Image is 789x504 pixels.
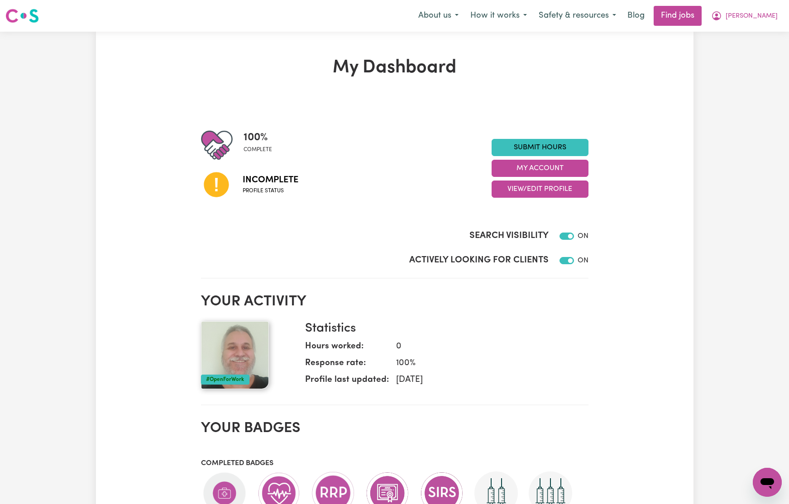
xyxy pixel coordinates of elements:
[201,293,588,310] h2: Your activity
[201,420,588,437] h2: Your badges
[5,8,39,24] img: Careseekers logo
[305,357,389,374] dt: Response rate:
[492,181,588,198] button: View/Edit Profile
[305,321,581,337] h3: Statistics
[201,375,249,385] div: #OpenForWork
[389,374,581,387] dd: [DATE]
[492,139,588,156] a: Submit Hours
[409,253,549,267] label: Actively Looking for Clients
[753,468,782,497] iframe: Button to launch messaging window
[201,57,588,79] h1: My Dashboard
[622,6,650,26] a: Blog
[389,340,581,353] dd: 0
[244,129,272,146] span: 100 %
[243,187,298,195] span: Profile status
[305,340,389,357] dt: Hours worked:
[389,357,581,370] dd: 100 %
[578,233,588,240] span: ON
[492,160,588,177] button: My Account
[5,5,39,26] a: Careseekers logo
[305,374,389,390] dt: Profile last updated:
[201,459,588,468] h3: Completed badges
[412,6,464,25] button: About us
[578,257,588,264] span: ON
[201,321,269,389] img: Your profile picture
[244,129,279,161] div: Profile completeness: 100%
[464,6,533,25] button: How it works
[726,11,778,21] span: [PERSON_NAME]
[533,6,622,25] button: Safety & resources
[244,146,272,154] span: complete
[654,6,702,26] a: Find jobs
[705,6,784,25] button: My Account
[469,229,549,242] label: Search Visibility
[243,173,298,187] span: Incomplete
